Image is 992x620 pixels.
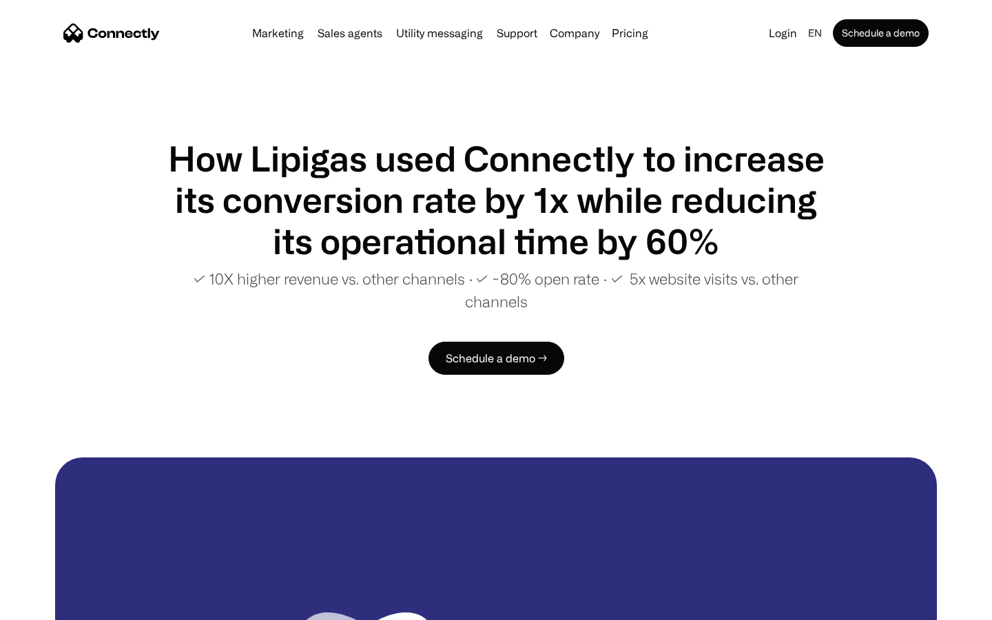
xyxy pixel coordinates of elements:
div: en [803,23,830,43]
ul: Language list [28,596,83,615]
div: en [808,23,822,43]
a: Schedule a demo → [428,342,564,375]
a: Sales agents [312,28,388,39]
div: Company [550,23,599,43]
h1: How Lipigas used Connectly to increase its conversion rate by 1x while reducing its operational t... [165,138,827,262]
a: Support [491,28,543,39]
a: Pricing [606,28,654,39]
a: Schedule a demo [833,19,929,47]
a: Login [763,23,803,43]
aside: Language selected: English [14,595,83,615]
a: Marketing [247,28,309,39]
p: ✓ 10X higher revenue vs. other channels ∙ ✓ ~80% open rate ∙ ✓ 5x website visits vs. other channels [165,267,827,313]
a: home [63,23,160,43]
div: Company [546,23,603,43]
a: Utility messaging [391,28,488,39]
